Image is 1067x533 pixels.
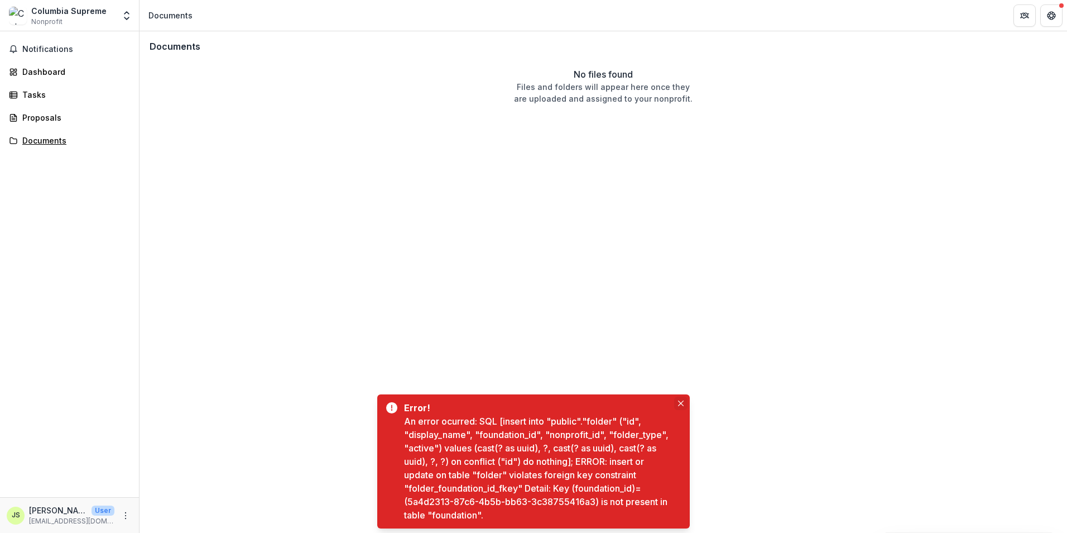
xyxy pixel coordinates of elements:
[144,7,197,23] nav: breadcrumb
[29,505,87,516] p: [PERSON_NAME]
[404,401,667,415] div: Error!
[4,40,134,58] button: Notifications
[92,506,114,516] p: User
[9,7,27,25] img: Columbia Supreme
[119,4,134,27] button: Open entity switcher
[4,131,134,150] a: Documents
[4,85,134,104] a: Tasks
[1040,4,1063,27] button: Get Help
[148,9,193,21] div: Documents
[31,5,107,17] div: Columbia Supreme
[1013,4,1036,27] button: Partners
[29,516,114,526] p: [EMAIL_ADDRESS][DOMAIN_NAME]
[31,17,63,27] span: Nonprofit
[12,512,20,519] div: Jayna Slade
[4,63,134,81] a: Dashboard
[22,112,126,123] div: Proposals
[404,415,672,522] div: An error ocurred: SQL [insert into "public"."folder" ("id", "display_name", "foundation_id", "non...
[150,41,200,52] h3: Documents
[674,397,688,410] button: Close
[22,45,130,54] span: Notifications
[514,81,693,104] p: Files and folders will appear here once they are uploaded and assigned to your nonprofit.
[22,89,126,101] div: Tasks
[22,135,126,146] div: Documents
[4,108,134,127] a: Proposals
[22,66,126,78] div: Dashboard
[119,509,132,522] button: More
[574,68,633,81] p: No files found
